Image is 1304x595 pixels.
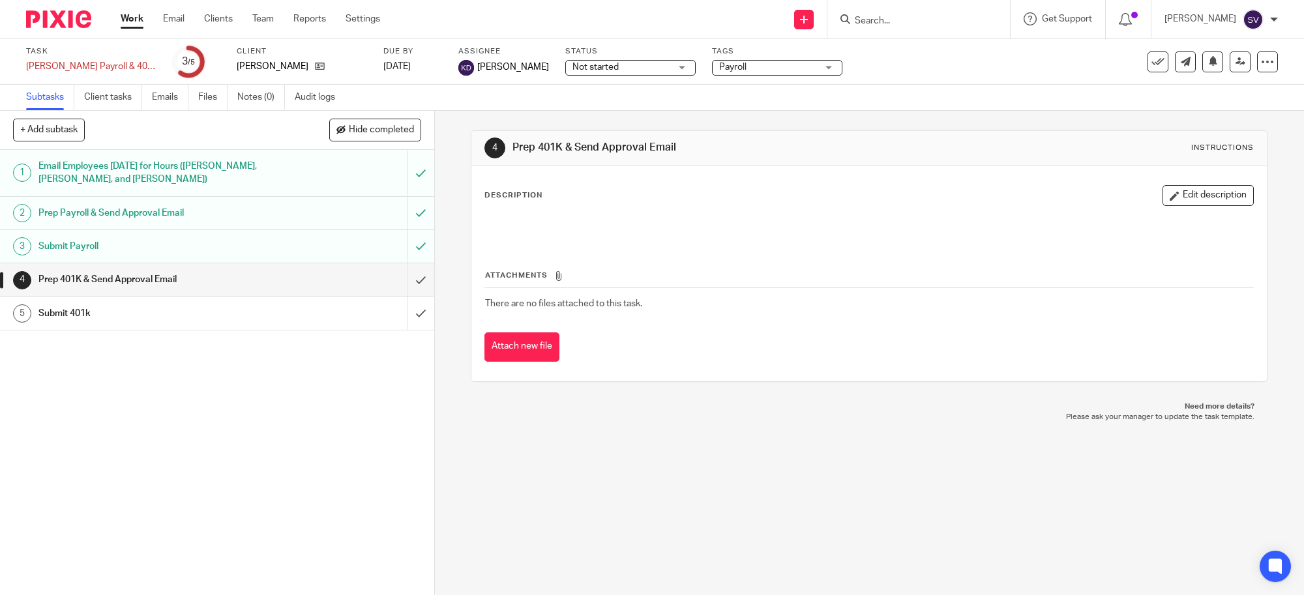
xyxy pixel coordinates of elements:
[237,85,285,110] a: Notes (0)
[198,85,228,110] a: Files
[329,119,421,141] button: Hide completed
[84,85,142,110] a: Client tasks
[485,299,642,308] span: There are no files attached to this task.
[26,60,156,73] div: [PERSON_NAME] Payroll & 401K Entry
[13,119,85,141] button: + Add subtask
[484,332,559,362] button: Attach new file
[26,46,156,57] label: Task
[163,12,185,25] a: Email
[38,270,276,289] h1: Prep 401K & Send Approval Email
[26,10,91,28] img: Pixie
[152,85,188,110] a: Emails
[182,54,195,69] div: 3
[565,46,696,57] label: Status
[252,12,274,25] a: Team
[188,59,195,66] small: /5
[572,63,619,72] span: Not started
[13,237,31,255] div: 3
[477,61,549,74] span: [PERSON_NAME]
[1191,143,1254,153] div: Instructions
[237,60,308,73] p: [PERSON_NAME]
[13,304,31,323] div: 5
[13,271,31,289] div: 4
[719,63,747,72] span: Payroll
[349,125,414,136] span: Hide completed
[383,46,442,57] label: Due by
[712,46,842,57] label: Tags
[383,62,411,71] span: [DATE]
[346,12,380,25] a: Settings
[121,12,143,25] a: Work
[38,237,276,256] h1: Submit Payroll
[237,46,367,57] label: Client
[38,203,276,223] h1: Prep Payroll & Send Approval Email
[484,412,1254,422] p: Please ask your manager to update the task template.
[295,85,345,110] a: Audit logs
[1164,12,1236,25] p: [PERSON_NAME]
[853,16,971,27] input: Search
[1163,185,1254,206] button: Edit description
[26,60,156,73] div: Webster Payroll &amp; 401K Entry
[204,12,233,25] a: Clients
[38,156,276,190] h1: Email Employees [DATE] for Hours ([PERSON_NAME], [PERSON_NAME], and [PERSON_NAME])
[484,190,542,201] p: Description
[26,85,74,110] a: Subtasks
[13,204,31,222] div: 2
[512,141,897,154] h1: Prep 401K & Send Approval Email
[1243,9,1264,30] img: svg%3E
[458,46,549,57] label: Assignee
[1042,14,1092,23] span: Get Support
[458,60,474,76] img: svg%3E
[38,304,276,323] h1: Submit 401k
[293,12,326,25] a: Reports
[484,138,505,158] div: 4
[13,164,31,182] div: 1
[485,272,548,279] span: Attachments
[484,401,1254,412] p: Need more details?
